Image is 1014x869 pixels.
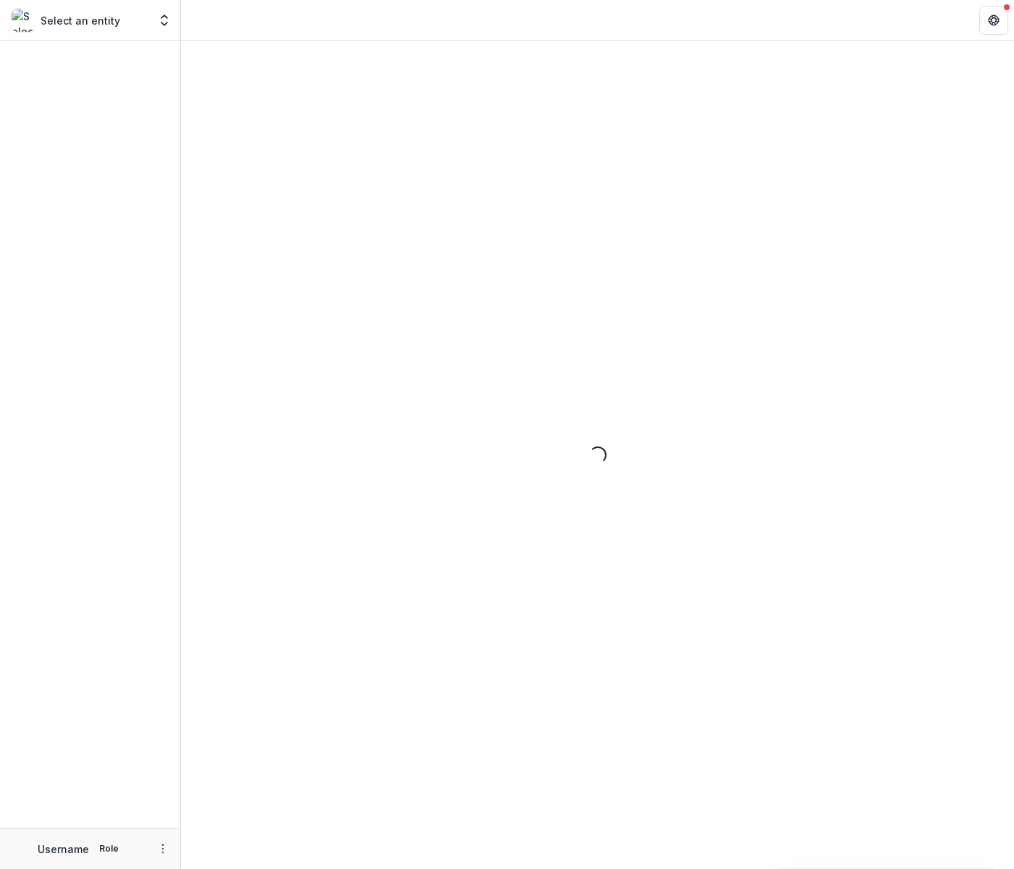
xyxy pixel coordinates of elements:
[41,13,120,28] p: Select an entity
[154,6,174,35] button: Open entity switcher
[95,842,123,855] p: Role
[979,6,1008,35] button: Get Help
[38,842,89,857] p: Username
[154,840,172,857] button: More
[12,9,35,32] img: Select an entity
